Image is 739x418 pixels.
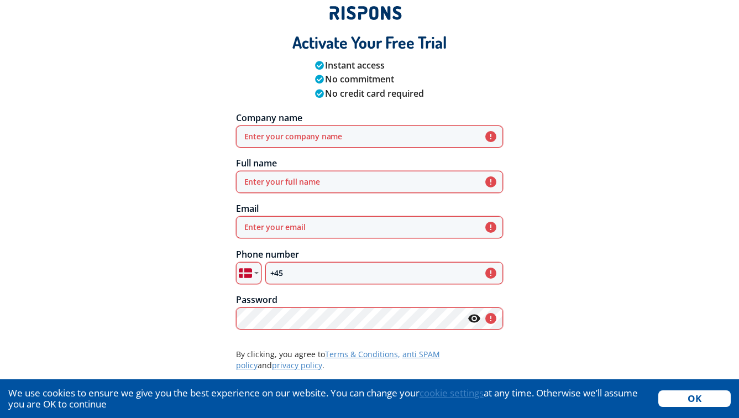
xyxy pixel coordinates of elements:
a: privacy policy [272,360,322,370]
img: 1f1e9-1f1f0.svg [239,267,252,280]
div: No commitment [315,72,424,86]
div: Email [236,204,504,213]
div: Instant access [315,60,424,72]
div: By clicking, you agree to and . [236,349,504,371]
i: error [484,221,497,234]
a: cookie settings [420,386,484,399]
button: Accept cookies [658,390,731,407]
i: visibility [468,312,481,325]
div: No credit card required [315,86,424,98]
input: Enter your full name [236,171,504,193]
i: error [484,267,497,280]
button: Country selector [236,262,261,284]
input: Enter your company name [236,126,504,148]
a: Terms & Conditions, [325,349,400,359]
div: Company name [236,113,504,122]
i: error [484,130,497,143]
a: anti SPAM policy [236,349,440,370]
div: We use cookies to ensure we give you the best experience on our website. You can change your at a... [8,388,642,410]
i: error [484,175,497,189]
div: Password [236,295,504,304]
div: Full name [236,159,504,168]
input: Enter your email [236,216,504,238]
div: Phone number [236,250,504,259]
i: error [484,312,497,325]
